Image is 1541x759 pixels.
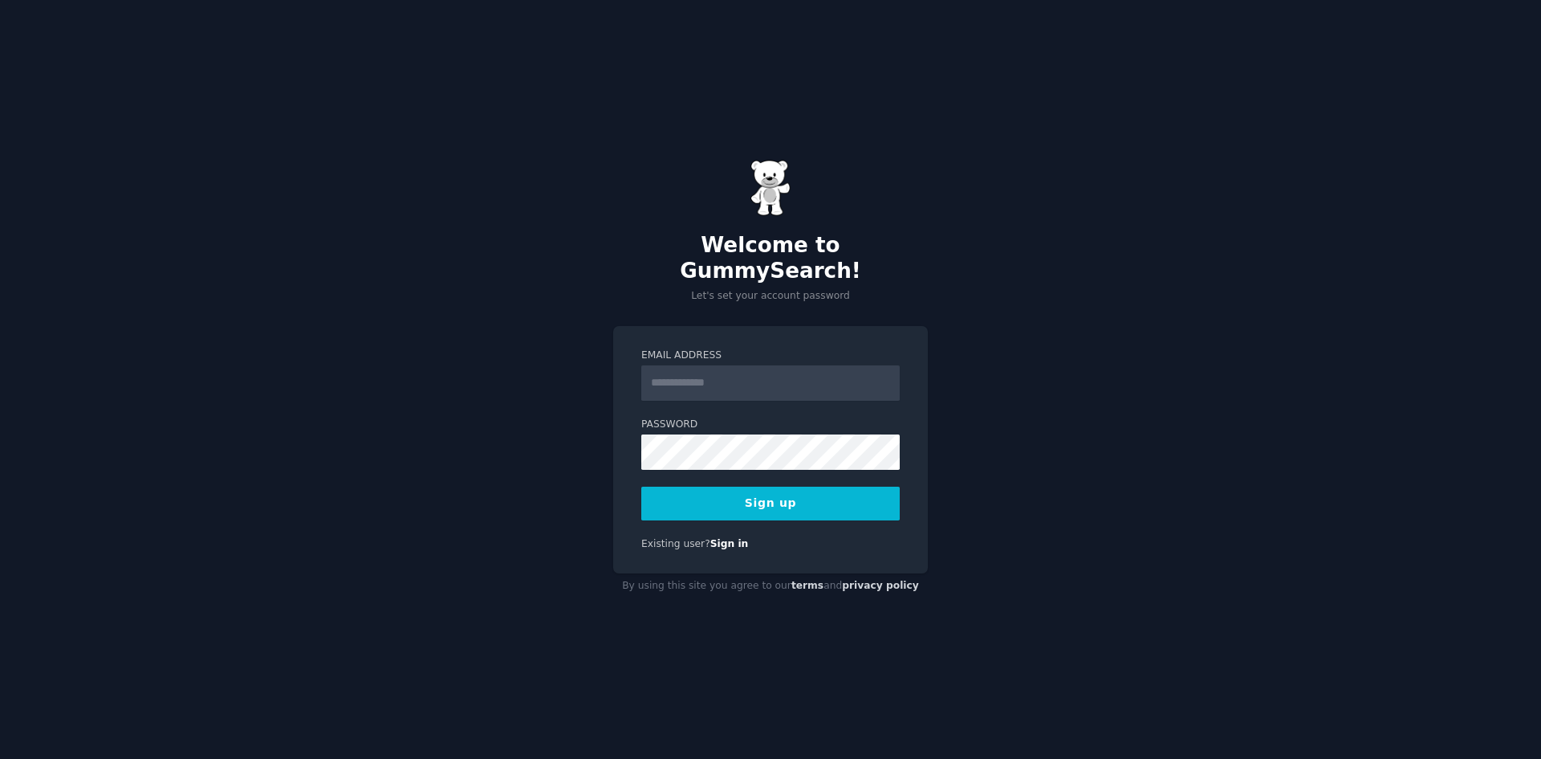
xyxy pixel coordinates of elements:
button: Sign up [641,487,900,520]
label: Email Address [641,349,900,363]
span: Existing user? [641,538,710,549]
a: privacy policy [842,580,919,591]
img: Gummy Bear [750,160,791,216]
h2: Welcome to GummySearch! [613,233,928,284]
p: Let's set your account password [613,289,928,304]
label: Password [641,418,900,432]
a: terms [791,580,823,591]
div: By using this site you agree to our and [613,573,928,599]
a: Sign in [710,538,749,549]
